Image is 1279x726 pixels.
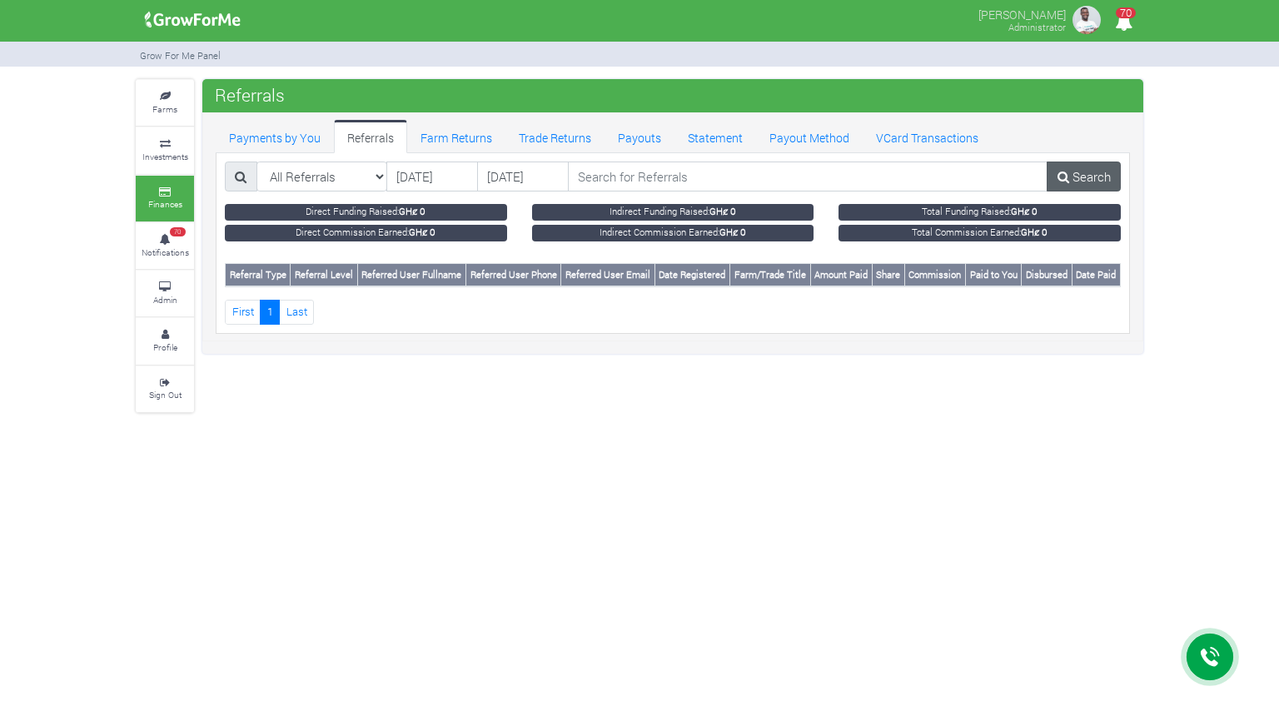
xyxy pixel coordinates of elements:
a: Admin [136,271,194,316]
th: Disbursed [1022,264,1072,286]
th: Farm/Trade Title [730,264,810,286]
th: Amount Paid [810,264,872,286]
a: Payments by You [216,120,334,153]
small: Direct Commission Earned: [225,225,507,241]
a: Finances [136,176,194,221]
th: Date Paid [1072,264,1120,286]
a: 1 [260,300,280,324]
small: Notifications [142,246,189,258]
nav: Page Navigation [225,300,1121,324]
a: Statement [674,120,756,153]
a: Profile [136,318,194,364]
small: Indirect Funding Raised: [532,204,814,221]
a: Trade Returns [505,120,605,153]
th: Commission [904,264,965,286]
img: growforme image [1070,3,1103,37]
th: Referred User Email [561,264,654,286]
span: 70 [170,227,186,237]
small: Total Funding Raised: [839,204,1121,221]
small: Finances [148,198,182,210]
input: DD/MM/YYYY [386,162,478,191]
span: Referrals [211,78,289,112]
b: GHȼ 0 [1011,205,1038,217]
th: Date Registered [654,264,729,286]
b: GHȼ 0 [719,226,746,238]
a: Farms [136,80,194,126]
small: Direct Funding Raised: [225,204,507,221]
small: Grow For Me Panel [140,49,221,62]
a: Farm Returns [407,120,505,153]
a: Sign Out [136,366,194,412]
a: First [225,300,261,324]
i: Notifications [1107,3,1140,41]
a: VCard Transactions [863,120,992,153]
small: Administrator [1008,21,1066,33]
small: Investments [142,151,188,162]
a: Payout Method [756,120,863,153]
b: GHȼ 0 [709,205,736,217]
small: Profile [153,341,177,353]
span: 70 [1116,7,1136,18]
th: Referred User Fullname [357,264,465,286]
b: GHȼ 0 [1021,226,1048,238]
th: Paid to You [966,264,1022,286]
a: Investments [136,127,194,173]
a: Search [1047,162,1121,191]
img: growforme image [139,3,246,37]
a: Referrals [334,120,407,153]
th: Referral Level [291,264,357,286]
p: [PERSON_NAME] [978,3,1066,23]
a: 70 Notifications [136,223,194,269]
small: Total Commission Earned: [839,225,1121,241]
th: Share [872,264,904,286]
b: GHȼ 0 [399,205,426,217]
small: Farms [152,103,177,115]
th: Referred User Phone [466,264,561,286]
a: 70 [1107,16,1140,32]
small: Indirect Commission Earned: [532,225,814,241]
small: Sign Out [149,389,182,400]
b: GHȼ 0 [409,226,435,238]
input: DD/MM/YYYY [477,162,569,191]
input: Search for Referrals [568,162,1048,191]
th: Referral Type [226,264,291,286]
a: Payouts [605,120,674,153]
small: Admin [153,294,177,306]
a: Last [279,300,314,324]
